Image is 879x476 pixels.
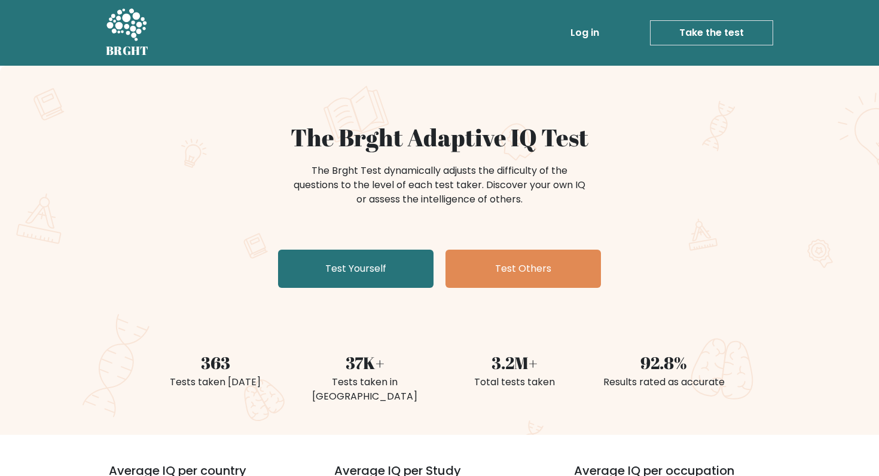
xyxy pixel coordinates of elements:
a: Test Yourself [278,250,434,288]
div: Tests taken [DATE] [148,375,283,389]
a: Log in [566,21,604,45]
div: Tests taken in [GEOGRAPHIC_DATA] [297,375,432,404]
a: Take the test [650,20,773,45]
a: BRGHT [106,5,149,61]
div: Total tests taken [447,375,582,389]
div: 92.8% [596,350,731,375]
a: Test Others [445,250,601,288]
h1: The Brght Adaptive IQ Test [148,123,731,152]
h5: BRGHT [106,44,149,58]
div: The Brght Test dynamically adjusts the difficulty of the questions to the level of each test take... [290,164,589,207]
div: 363 [148,350,283,375]
div: 37K+ [297,350,432,375]
div: 3.2M+ [447,350,582,375]
div: Results rated as accurate [596,375,731,389]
